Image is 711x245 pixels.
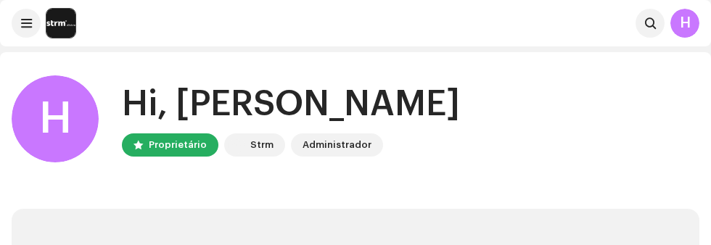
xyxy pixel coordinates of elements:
img: 408b884b-546b-4518-8448-1008f9c76b02 [227,136,244,154]
div: Strm [250,136,274,154]
div: H [12,75,99,162]
div: Proprietário [149,136,207,154]
div: H [670,9,699,38]
div: Hi, [PERSON_NAME] [122,81,460,128]
img: 408b884b-546b-4518-8448-1008f9c76b02 [46,9,75,38]
div: Administrador [303,136,371,154]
